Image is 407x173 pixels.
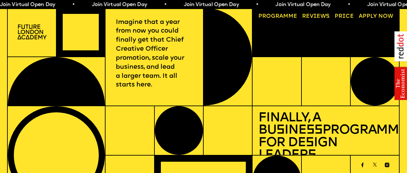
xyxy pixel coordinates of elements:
a: Programme [255,11,300,22]
h1: Finally, a Bu ine Programme for De ign Leader [258,112,393,162]
a: Reviews [300,11,333,22]
span: • [255,2,258,7]
a: Apply now [356,11,396,22]
span: ss [306,124,322,137]
span: s [306,137,314,149]
span: s [276,124,284,137]
span: • [72,2,75,7]
a: Price [332,11,357,22]
p: Imagine that a year from now you could finally get that Chief Creative Officer promotion, scale y... [116,18,193,90]
span: • [347,2,350,7]
span: A [359,14,363,19]
span: • [164,2,167,7]
span: a [279,14,283,19]
span: s [308,149,316,162]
